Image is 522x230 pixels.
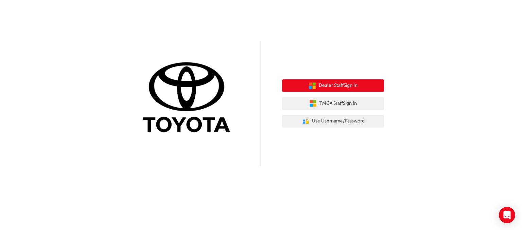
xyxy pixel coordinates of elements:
[499,207,515,223] div: Open Intercom Messenger
[138,61,240,136] img: Trak
[282,79,384,92] button: Dealer StaffSign In
[282,115,384,128] button: Use Username/Password
[319,100,357,108] span: TMCA Staff Sign In
[312,117,365,125] span: Use Username/Password
[319,82,358,90] span: Dealer Staff Sign In
[282,97,384,110] button: TMCA StaffSign In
